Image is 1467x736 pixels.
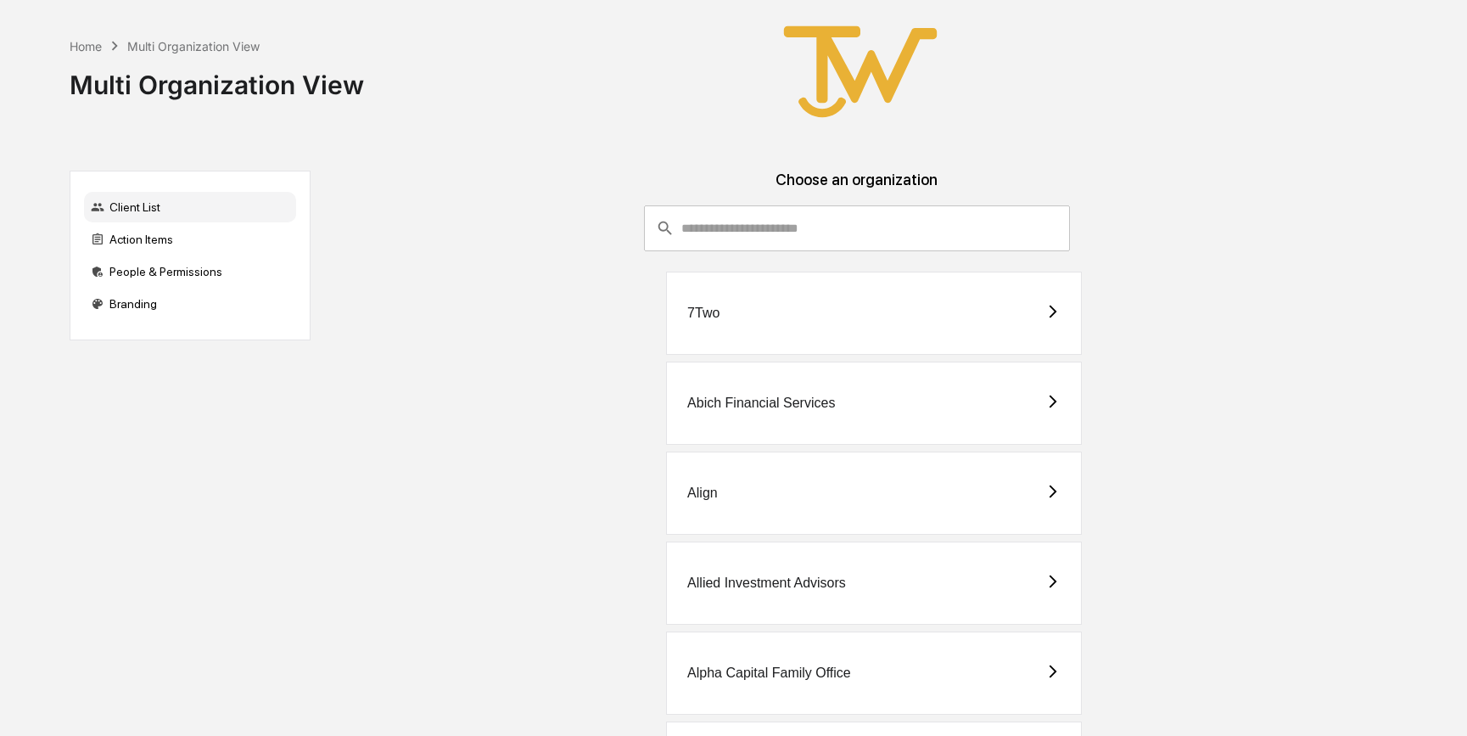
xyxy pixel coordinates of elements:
div: Alpha Capital Family Office [687,666,851,681]
div: Align [687,486,718,501]
div: consultant-dashboard__filter-organizations-search-bar [644,205,1070,251]
div: Home [70,39,102,53]
div: Choose an organization [324,171,1390,205]
img: True West [775,14,945,130]
div: Branding [84,289,296,319]
div: Client List [84,192,296,222]
div: Multi Organization View [70,56,364,100]
div: 7Two [687,306,720,321]
div: Action Items [84,224,296,255]
div: Allied Investment Advisors [687,576,846,591]
div: Multi Organization View [127,39,260,53]
div: Abich Financial Services [687,396,835,411]
div: People & Permissions [84,256,296,287]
